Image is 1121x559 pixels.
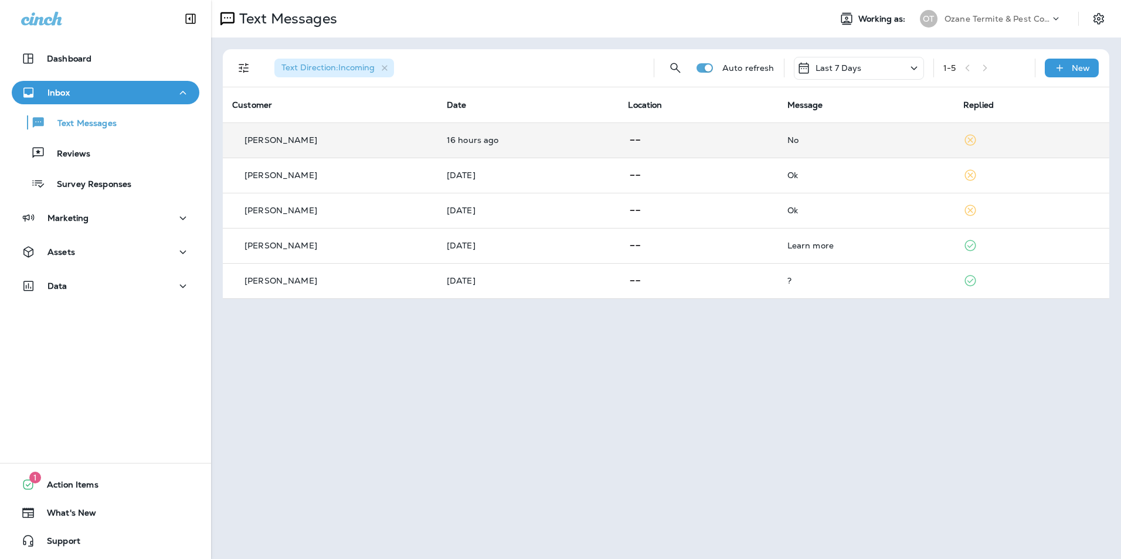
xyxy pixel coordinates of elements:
[945,14,1050,23] p: Ozane Termite & Pest Control
[12,81,199,104] button: Inbox
[722,63,774,73] p: Auto refresh
[787,276,945,285] div: ?
[244,171,317,180] p: [PERSON_NAME]
[244,135,317,145] p: [PERSON_NAME]
[232,56,256,80] button: Filters
[12,274,199,298] button: Data
[35,508,96,522] span: What's New
[787,135,945,145] div: No
[235,10,337,28] p: Text Messages
[447,135,610,145] p: Sep 14, 2025 03:44 PM
[12,473,199,496] button: 1Action Items
[47,247,75,257] p: Assets
[12,110,199,135] button: Text Messages
[46,118,117,129] p: Text Messages
[787,100,823,110] span: Message
[447,206,610,215] p: Sep 9, 2025 03:03 PM
[920,10,937,28] div: OT
[787,206,945,215] div: Ok
[1072,63,1090,73] p: New
[858,14,908,24] span: Working as:
[12,240,199,264] button: Assets
[47,213,89,223] p: Marketing
[943,63,956,73] div: 1 - 5
[447,241,610,250] p: Sep 9, 2025 12:26 PM
[447,276,610,285] p: Sep 9, 2025 12:21 PM
[12,501,199,524] button: What's New
[232,100,272,110] span: Customer
[12,47,199,70] button: Dashboard
[816,63,862,73] p: Last 7 Days
[787,171,945,180] div: Ok
[1088,8,1109,29] button: Settings
[274,59,394,77] div: Text Direction:Incoming
[963,100,994,110] span: Replied
[447,171,610,180] p: Sep 9, 2025 06:30 PM
[12,206,199,230] button: Marketing
[12,171,199,196] button: Survey Responses
[664,56,687,80] button: Search Messages
[174,7,207,30] button: Collapse Sidebar
[447,100,467,110] span: Date
[281,62,375,73] span: Text Direction : Incoming
[35,536,80,550] span: Support
[12,529,199,553] button: Support
[29,472,41,483] span: 1
[45,179,131,190] p: Survey Responses
[787,241,945,250] div: Learn more
[244,241,317,250] p: [PERSON_NAME]
[45,149,90,160] p: Reviews
[35,480,98,494] span: Action Items
[47,88,70,97] p: Inbox
[244,206,317,215] p: [PERSON_NAME]
[244,276,317,285] p: [PERSON_NAME]
[47,281,67,291] p: Data
[47,54,91,63] p: Dashboard
[628,100,662,110] span: Location
[12,141,199,165] button: Reviews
